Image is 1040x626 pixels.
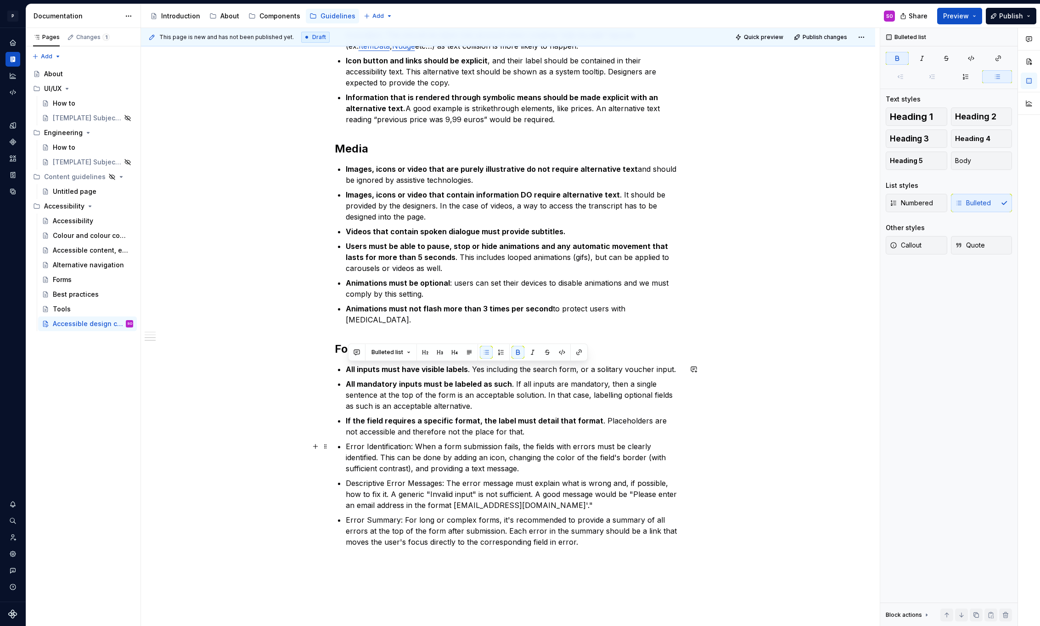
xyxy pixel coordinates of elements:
[744,34,783,41] span: Quick preview
[890,198,933,208] span: Numbered
[41,53,52,60] span: Add
[909,11,928,21] span: Share
[890,134,929,143] span: Heading 3
[53,260,124,270] div: Alternative navigation
[146,7,359,25] div: Page tree
[53,246,129,255] div: Accessible content, expected roles
[346,415,682,437] p: . Placeholders are not accessible and therefore not the place for that.
[38,96,137,111] a: How to
[6,118,20,133] a: Design tokens
[346,164,638,174] strong: Images, icons or video that are purely illustrative do not require alternative text
[38,155,137,169] a: [TEMPLATE] Subject of the debate
[367,346,415,359] button: Bulleted list
[38,272,137,287] a: Forms
[6,497,20,512] button: Notifications
[6,52,20,67] a: Documentation
[320,11,355,21] div: Guidelines
[890,241,922,250] span: Callout
[53,113,121,123] div: [TEMPLATE] Subject of the debate
[346,55,682,88] p: , and their label should be contained in their accessibility text. This alternative text should b...
[38,111,137,125] a: [TEMPLATE] Subject of the debate
[361,10,395,23] button: Add
[951,130,1012,148] button: Heading 4
[346,190,620,199] strong: Images, icons or video that contain information DO require alternative text
[53,231,129,240] div: Colour and colour contrast
[886,152,947,170] button: Heading 5
[29,169,137,184] div: Content guidelines
[38,258,137,272] a: Alternative navigation
[7,11,18,22] div: P
[803,34,847,41] span: Publish changes
[890,156,923,165] span: Heading 5
[29,67,137,81] a: About
[53,290,99,299] div: Best practices
[29,199,137,214] div: Accessibility
[38,316,137,331] a: Accessible design checklistSO
[53,216,93,226] div: Accessibility
[44,128,83,137] div: Engineering
[986,8,1036,24] button: Publish
[346,92,682,125] p: A good example is strikethrough elements, like prices. An alternative text reading “previous pric...
[895,8,933,24] button: Share
[335,342,682,356] h2: Forms
[53,275,72,284] div: Forms
[29,81,137,96] div: UI/UX
[76,34,110,41] div: Changes
[146,9,204,23] a: Introduction
[346,364,682,375] p: . Yes including the search form, or a solitary voucher input.
[955,241,985,250] span: Quote
[999,11,1023,21] span: Publish
[346,164,682,186] p: and should be ignored by assistive technologies.
[886,194,947,212] button: Numbered
[951,107,1012,126] button: Heading 2
[38,228,137,243] a: Colour and colour contrast
[6,530,20,545] a: Invite team
[53,158,121,167] div: [TEMPLATE] Subject of the debate
[346,93,660,113] strong: Information that is rendered through symbolic means should be made explicit with an alternative t...
[951,152,1012,170] button: Body
[886,611,922,619] div: Block actions
[371,349,403,356] span: Bulleted list
[346,242,670,262] strong: Users must be able to pause, stop or hide animations and any automatic movement that lasts for mo...
[259,11,300,21] div: Components
[159,34,294,41] span: This page is new and has not been published yet.
[38,302,137,316] a: Tools
[44,69,63,79] div: About
[38,243,137,258] a: Accessible content, expected roles
[346,365,468,374] strong: All inputs must have visible labels
[38,140,137,155] a: How to
[53,187,96,196] div: Untitled page
[346,56,488,65] strong: Icon button and links should be explicit
[6,68,20,83] a: Analytics
[943,11,969,21] span: Preview
[29,125,137,140] div: Engineering
[346,189,682,222] p: . It should be provided by the designers. In the case of videos, a way to access the transcript h...
[886,181,918,190] div: List styles
[34,11,120,21] div: Documentation
[206,9,243,23] a: About
[346,478,682,511] p: Descriptive Error Messages: The error message must explain what is wrong and, if possible, how to...
[29,50,64,63] button: Add
[372,12,384,20] span: Add
[791,31,851,44] button: Publish changes
[346,277,682,299] p: : users can set their devices to disable animations and we must comply by this setting.
[346,304,553,313] strong: Animations must not flash more than 3 times per second
[732,31,787,44] button: Quick preview
[6,563,20,578] div: Contact support
[346,378,682,412] p: . If all inputs are mandatory, then a single sentence at the top of the form is an acceptable sol...
[6,168,20,182] a: Storybook stories
[346,514,682,547] p: Error Summary: For long or complex forms, it's recommended to provide a summary of all errors at ...
[6,135,20,149] a: Components
[53,319,124,328] div: Accessible design checklist
[951,236,1012,254] button: Quote
[38,184,137,199] a: Untitled page
[886,223,925,232] div: Other styles
[886,95,921,104] div: Text styles
[937,8,982,24] button: Preview
[346,416,603,425] strong: If the field requires a specific format, the label must detail that format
